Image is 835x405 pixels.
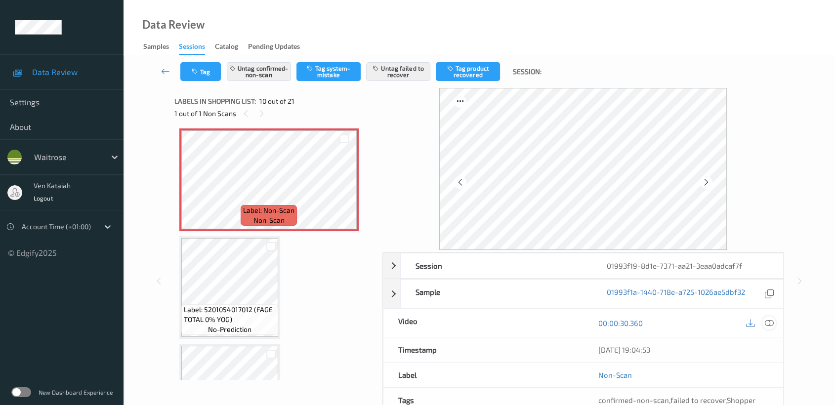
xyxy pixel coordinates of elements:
[383,279,784,308] div: Sample01993f1a-1440-718e-a725-1026ae5dbf32
[598,396,668,405] span: confirmed-non-scan
[383,309,584,337] div: Video
[401,253,592,278] div: Session
[436,62,500,81] button: Tag product recovered
[227,62,291,81] button: Untag confirmed-non-scan
[253,215,285,225] span: non-scan
[143,41,169,54] div: Samples
[179,41,205,55] div: Sessions
[174,96,256,106] span: Labels in shopping list:
[598,318,642,328] a: 00:00:30.360
[592,253,783,278] div: 01993f19-8d1e-7371-aa21-3eaa0adcaf7f
[383,363,584,387] div: Label
[180,62,221,81] button: Tag
[215,40,248,54] a: Catalog
[179,40,215,55] a: Sessions
[366,62,430,81] button: Untag failed to recover
[243,205,294,215] span: Label: Non-Scan
[248,40,310,54] a: Pending Updates
[607,287,745,300] a: 01993f1a-1440-718e-a725-1026ae5dbf32
[512,67,541,77] span: Session:
[174,107,376,120] div: 1 out of 1 Non Scans
[383,337,584,362] div: Timestamp
[248,41,300,54] div: Pending Updates
[142,20,205,30] div: Data Review
[401,280,592,308] div: Sample
[215,41,238,54] div: Catalog
[208,324,251,334] span: no-prediction
[670,396,725,405] span: failed to recover
[383,253,784,279] div: Session01993f19-8d1e-7371-aa21-3eaa0adcaf7f
[184,305,276,324] span: Label: 5201054017012 (FAGE TOTAL 0% YOG)
[296,62,361,81] button: Tag system-mistake
[259,96,294,106] span: 10 out of 21
[598,345,768,355] div: [DATE] 19:04:53
[143,40,179,54] a: Samples
[598,370,631,380] a: Non-Scan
